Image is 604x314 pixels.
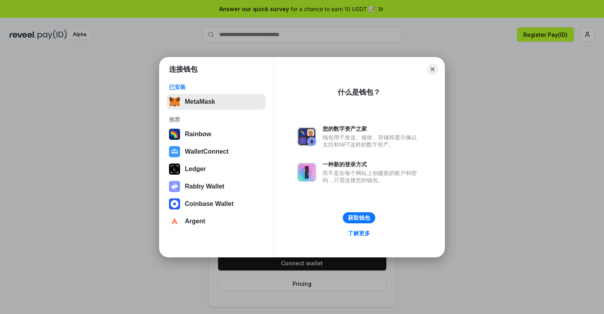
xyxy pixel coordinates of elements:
button: Coinbase Wallet [167,196,266,212]
button: 获取钱包 [343,212,375,223]
div: 推荐 [169,116,264,123]
img: svg+xml,%3Csvg%20xmlns%3D%22http%3A%2F%2Fwww.w3.org%2F2000%2Fsvg%22%20fill%3D%22none%22%20viewBox... [169,181,180,192]
button: Rainbow [167,126,266,142]
div: 已安装 [169,84,264,91]
div: Coinbase Wallet [185,200,234,207]
button: MetaMask [167,94,266,110]
div: MetaMask [185,98,215,105]
button: WalletConnect [167,144,266,160]
div: Argent [185,218,205,225]
button: Argent [167,213,266,229]
div: 了解更多 [348,230,370,237]
img: svg+xml,%3Csvg%20xmlns%3D%22http%3A%2F%2Fwww.w3.org%2F2000%2Fsvg%22%20fill%3D%22none%22%20viewBox... [297,163,316,182]
div: 什么是钱包？ [338,88,380,97]
button: Close [427,64,438,75]
div: 而不是在每个网站上创建新的账户和密码，只需连接您的钱包。 [323,169,421,184]
div: 一种新的登录方式 [323,161,421,168]
img: svg+xml,%3Csvg%20xmlns%3D%22http%3A%2F%2Fwww.w3.org%2F2000%2Fsvg%22%20fill%3D%22none%22%20viewBox... [297,127,316,146]
img: svg+xml,%3Csvg%20fill%3D%22none%22%20height%3D%2233%22%20viewBox%3D%220%200%2035%2033%22%20width%... [169,96,180,107]
div: WalletConnect [185,148,229,155]
button: Ledger [167,161,266,177]
div: 获取钱包 [348,214,370,221]
div: Rabby Wallet [185,183,224,190]
button: Rabby Wallet [167,179,266,194]
div: 钱包用于发送、接收、存储和显示像以太坊和NFT这样的数字资产。 [323,134,421,148]
img: svg+xml,%3Csvg%20width%3D%2228%22%20height%3D%2228%22%20viewBox%3D%220%200%2028%2028%22%20fill%3D... [169,216,180,227]
div: Ledger [185,166,206,173]
img: svg+xml,%3Csvg%20xmlns%3D%22http%3A%2F%2Fwww.w3.org%2F2000%2Fsvg%22%20width%3D%2228%22%20height%3... [169,164,180,175]
a: 了解更多 [343,228,375,238]
img: svg+xml,%3Csvg%20width%3D%2228%22%20height%3D%2228%22%20viewBox%3D%220%200%2028%2028%22%20fill%3D... [169,198,180,209]
h1: 连接钱包 [169,65,198,74]
img: svg+xml,%3Csvg%20width%3D%2228%22%20height%3D%2228%22%20viewBox%3D%220%200%2028%2028%22%20fill%3D... [169,146,180,157]
img: svg+xml,%3Csvg%20width%3D%22120%22%20height%3D%22120%22%20viewBox%3D%220%200%20120%20120%22%20fil... [169,129,180,140]
div: Rainbow [185,131,211,138]
div: 您的数字资产之家 [323,125,421,132]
